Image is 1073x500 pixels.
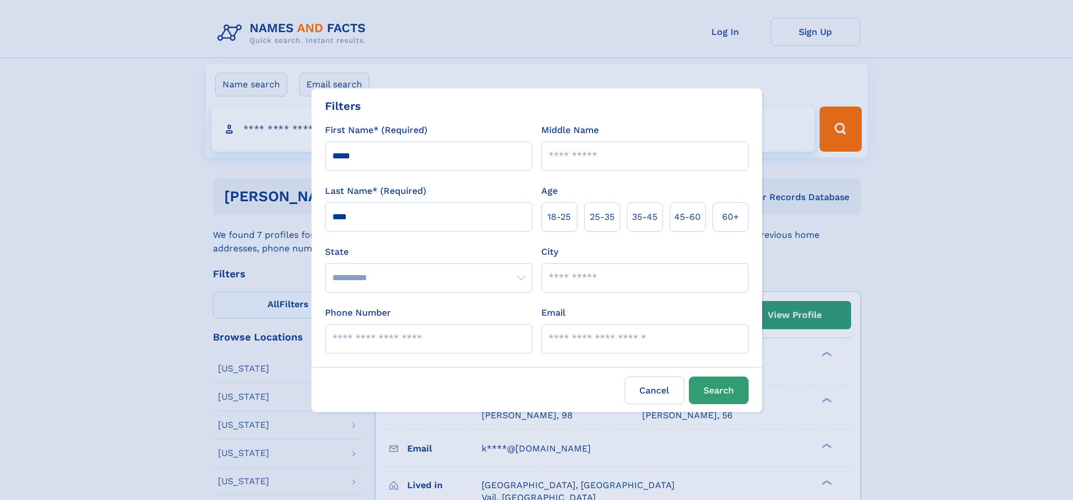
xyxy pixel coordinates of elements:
[625,377,684,404] label: Cancel
[541,123,599,137] label: Middle Name
[325,98,361,114] div: Filters
[674,210,701,224] span: 45‑60
[541,245,558,259] label: City
[325,123,428,137] label: First Name* (Required)
[541,184,558,198] label: Age
[325,306,391,320] label: Phone Number
[689,377,749,404] button: Search
[590,210,615,224] span: 25‑35
[325,184,426,198] label: Last Name* (Required)
[722,210,739,224] span: 60+
[541,306,566,320] label: Email
[325,245,532,259] label: State
[632,210,657,224] span: 35‑45
[547,210,571,224] span: 18‑25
